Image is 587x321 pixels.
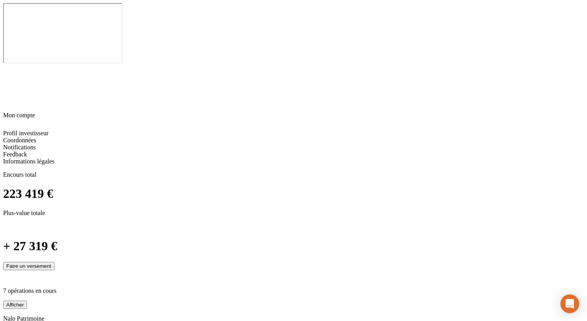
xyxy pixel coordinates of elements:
[3,239,584,253] h1: + 27 319 €
[3,210,584,217] p: Plus-value totale
[3,187,584,201] h1: 223 419 €
[3,137,36,143] span: Coordonnées
[3,262,54,270] button: Faire un versement
[6,302,24,308] div: Afficher
[3,130,49,136] span: Profil investisseur
[3,144,36,151] span: Notifications
[3,287,56,294] span: 7 opérations en cours
[3,301,27,309] button: Afficher
[3,151,27,158] span: Feedback
[6,263,51,269] div: Faire un versement
[3,158,54,165] span: Informations légales
[3,171,584,178] p: Encours total
[3,112,35,118] span: Mon compte
[560,294,579,313] div: Ouvrir le Messenger Intercom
